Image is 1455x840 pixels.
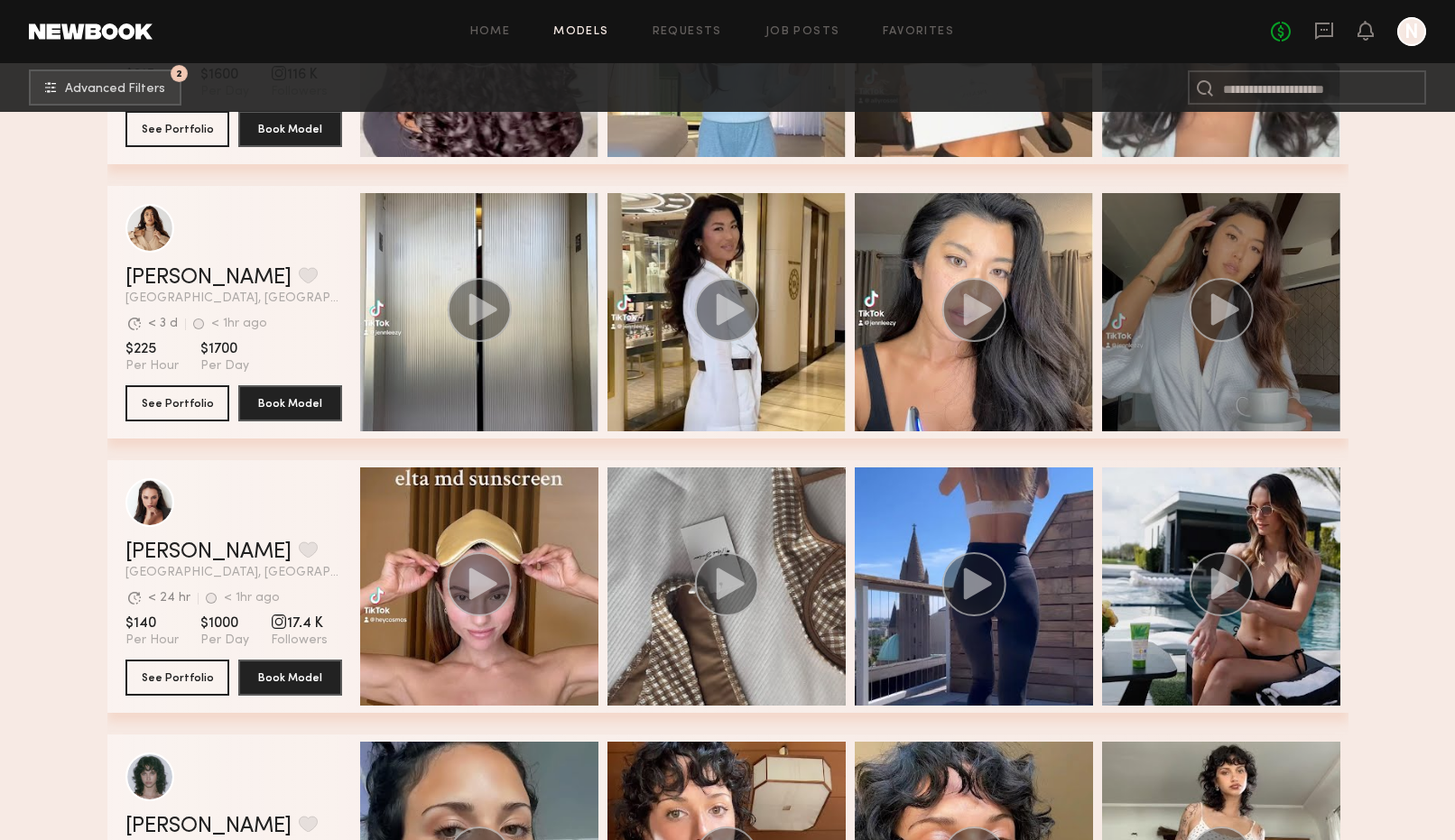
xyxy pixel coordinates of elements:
[148,318,178,330] div: < 3 d
[200,340,249,358] span: $1700
[200,358,249,374] span: Per Day
[125,292,342,305] span: [GEOGRAPHIC_DATA], [GEOGRAPHIC_DATA]
[238,385,342,421] button: Book Model
[148,592,190,605] div: < 24 hr
[883,26,954,38] a: Favorites
[125,111,229,147] button: See Portfolio
[125,567,342,579] span: [GEOGRAPHIC_DATA], [GEOGRAPHIC_DATA]
[125,632,179,649] span: Per Hour
[1397,17,1426,46] a: N
[200,614,249,632] span: $1000
[125,541,292,563] a: [PERSON_NAME]
[271,614,328,632] span: 17.4 K
[765,26,840,38] a: Job Posts
[125,614,179,632] span: $140
[470,26,511,38] a: Home
[224,592,280,605] div: < 1hr ago
[125,816,292,837] a: [PERSON_NAME]
[211,318,267,330] div: < 1hr ago
[125,660,229,696] button: See Portfolio
[65,83,165,96] span: Advanced Filters
[125,385,229,421] button: See Portfolio
[238,111,342,147] button: Book Model
[200,632,249,649] span: Per Day
[125,340,179,358] span: $225
[176,69,182,78] span: 2
[125,358,179,374] span: Per Hour
[653,26,722,38] a: Requests
[553,26,608,38] a: Models
[238,660,342,696] button: Book Model
[29,69,181,106] button: 2Advanced Filters
[125,267,292,289] a: [PERSON_NAME]
[271,632,328,649] span: Followers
